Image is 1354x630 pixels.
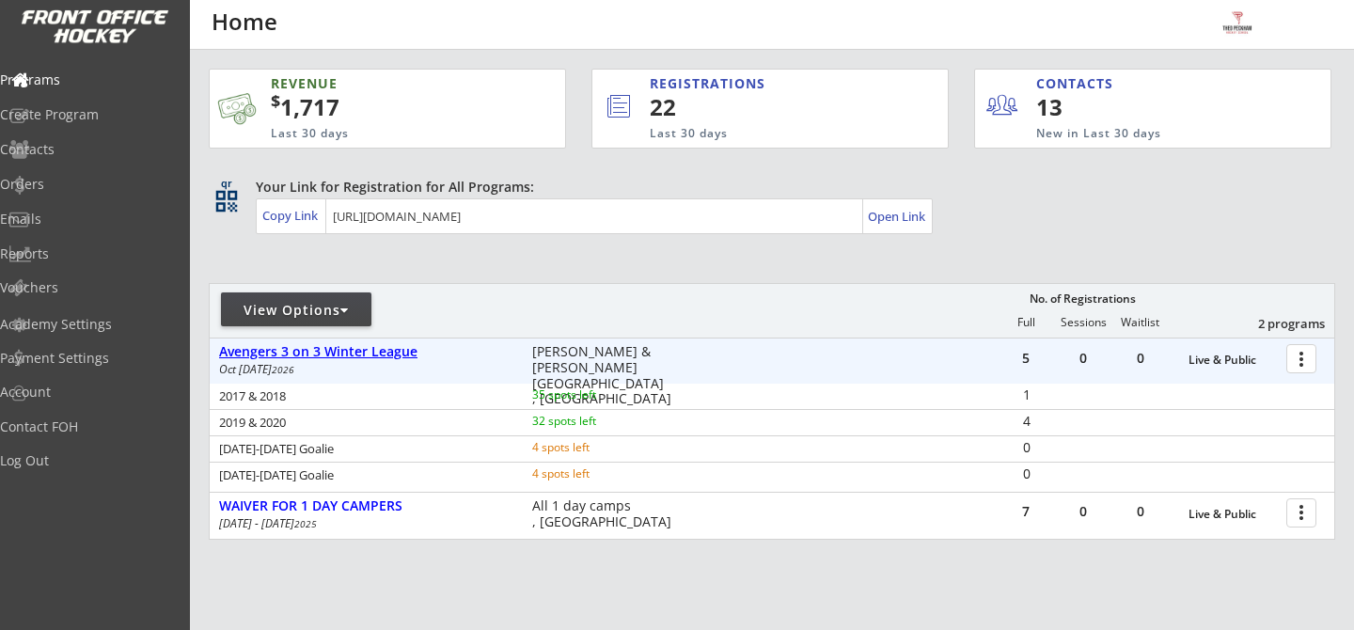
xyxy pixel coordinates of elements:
[998,352,1054,365] div: 5
[999,441,1054,454] div: 0
[1286,344,1316,373] button: more_vert
[1189,354,1277,367] div: Live & Public
[532,389,653,401] div: 35 spots left
[219,364,507,375] div: Oct [DATE]
[262,207,322,224] div: Copy Link
[1024,292,1141,306] div: No. of Registrations
[999,415,1054,428] div: 4
[271,74,479,93] div: REVENUE
[271,126,479,142] div: Last 30 days
[294,517,317,530] em: 2025
[1036,74,1122,93] div: CONTACTS
[999,388,1054,402] div: 1
[1227,315,1325,332] div: 2 programs
[998,316,1054,329] div: Full
[999,467,1054,480] div: 0
[272,363,294,376] em: 2026
[219,390,507,402] div: 2017 & 2018
[868,203,927,229] a: Open Link
[271,89,280,112] sup: $
[213,187,241,215] button: qr_code
[256,178,1277,197] div: Your Link for Registration for All Programs:
[1055,352,1111,365] div: 0
[221,301,371,320] div: View Options
[271,91,506,123] div: 1,717
[650,91,885,123] div: 22
[1055,505,1111,518] div: 0
[214,178,237,190] div: qr
[1112,352,1169,365] div: 0
[219,443,507,455] div: [DATE]-[DATE] Goalie
[1112,505,1169,518] div: 0
[1036,126,1243,142] div: New in Last 30 days
[1286,498,1316,528] button: more_vert
[532,468,653,480] div: 4 spots left
[219,469,507,481] div: [DATE]-[DATE] Goalie
[998,505,1054,518] div: 7
[1036,91,1152,123] div: 13
[1189,508,1277,521] div: Live & Public
[1111,316,1168,329] div: Waitlist
[532,416,653,427] div: 32 spots left
[650,74,864,93] div: REGISTRATIONS
[868,209,927,225] div: Open Link
[219,498,512,514] div: WAIVER FOR 1 DAY CAMPERS
[532,498,680,530] div: All 1 day camps , [GEOGRAPHIC_DATA]
[219,518,507,529] div: [DATE] - [DATE]
[532,442,653,453] div: 4 spots left
[219,344,512,360] div: Avengers 3 on 3 Winter League
[1055,316,1111,329] div: Sessions
[650,126,871,142] div: Last 30 days
[532,344,680,407] div: [PERSON_NAME] & [PERSON_NAME][GEOGRAPHIC_DATA] , [GEOGRAPHIC_DATA]
[219,417,507,429] div: 2019 & 2020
